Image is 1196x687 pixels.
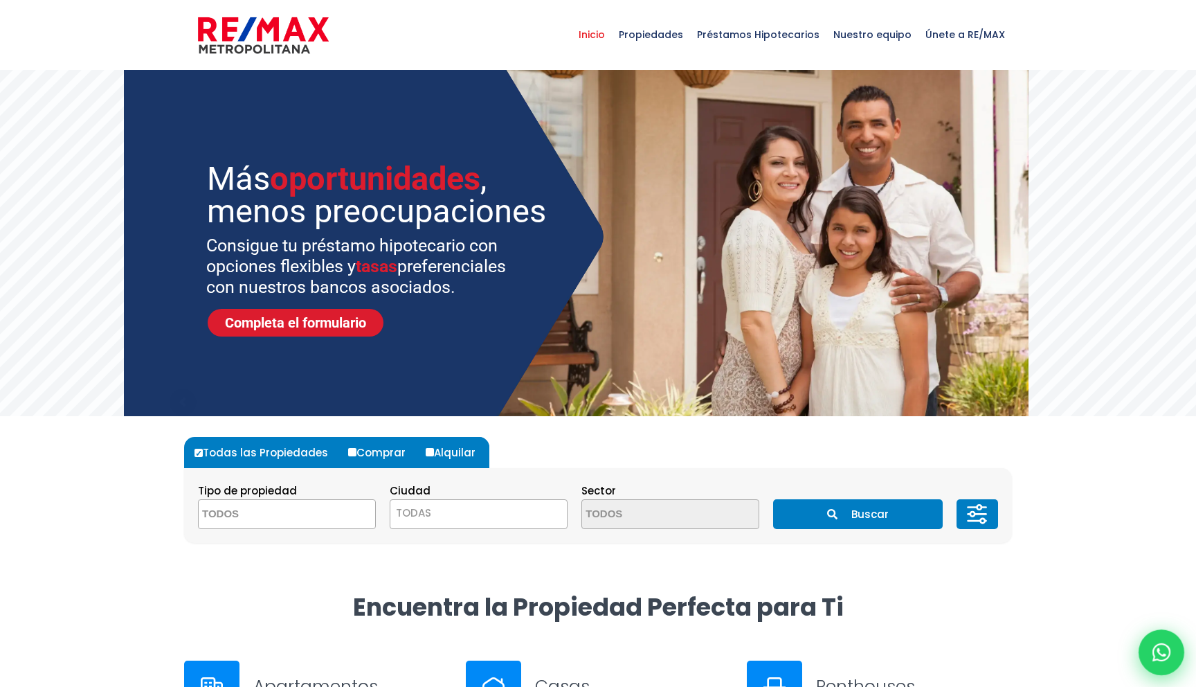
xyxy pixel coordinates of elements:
[199,500,333,530] textarea: Search
[390,483,431,498] span: Ciudad
[826,14,918,55] span: Nuestro equipo
[345,437,419,468] label: Comprar
[270,159,480,197] span: oportunidades
[348,448,356,456] input: Comprar
[690,14,826,55] span: Préstamos Hipotecarios
[208,309,383,337] a: Completa el formulario
[581,483,616,498] span: Sector
[918,14,1012,55] span: Únete a RE/MAX
[206,235,524,298] sr7-txt: Consigue tu préstamo hipotecario con opciones flexibles y preferenciales con nuestros bancos asoc...
[396,506,431,520] span: TODAS
[198,483,297,498] span: Tipo de propiedad
[353,590,844,624] strong: Encuentra la Propiedad Perfecta para Ti
[612,14,690,55] span: Propiedades
[356,256,397,276] span: tasas
[390,499,568,529] span: TODAS
[194,449,203,457] input: Todas las Propiedades
[191,437,342,468] label: Todas las Propiedades
[207,162,552,227] sr7-txt: Más , menos preocupaciones
[572,14,612,55] span: Inicio
[390,503,567,523] span: TODAS
[422,437,489,468] label: Alquilar
[426,448,434,456] input: Alquilar
[198,15,329,56] img: remax-metropolitana-logo
[773,499,942,529] button: Buscar
[582,500,716,530] textarea: Search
